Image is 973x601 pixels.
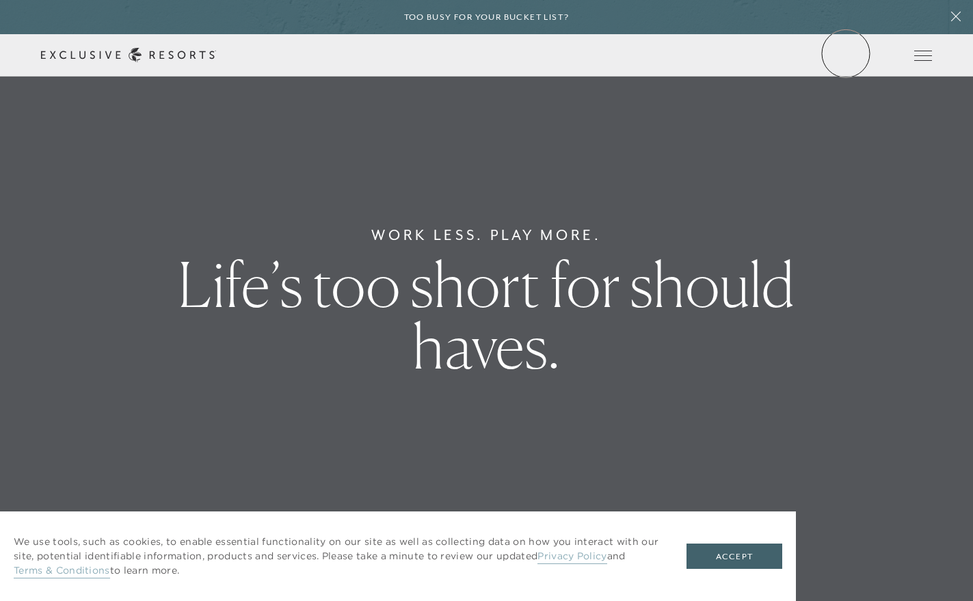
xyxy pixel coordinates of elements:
[170,254,803,377] h1: Life’s too short for should haves.
[537,550,607,564] a: Privacy Policy
[371,224,602,246] h6: Work Less. Play More.
[14,564,110,578] a: Terms & Conditions
[14,535,659,578] p: We use tools, such as cookies, to enable essential functionality on our site as well as collectin...
[687,544,782,570] button: Accept
[914,51,932,60] button: Open navigation
[404,11,570,24] h6: Too busy for your bucket list?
